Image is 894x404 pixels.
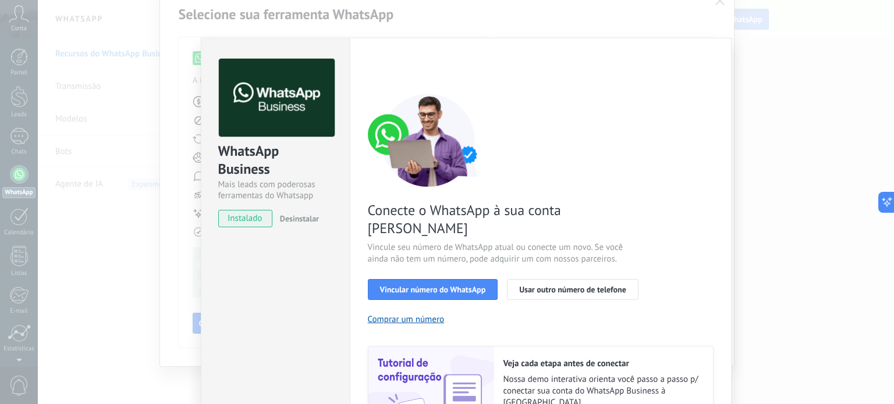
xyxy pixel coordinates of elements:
img: logo_main.png [219,59,335,137]
span: Desinstalar [280,213,319,224]
span: Usar outro número de telefone [519,285,626,294]
button: Desinstalar [275,210,319,227]
span: instalado [219,210,272,227]
img: connect number [368,94,490,187]
div: Mais leads com poderosas ferramentas do Whatsapp [218,179,333,201]
div: WhatsApp Business [218,142,333,179]
button: Comprar um número [368,314,445,325]
span: Vincular número do WhatsApp [380,285,486,294]
span: Conecte o WhatsApp à sua conta [PERSON_NAME] [368,201,645,237]
span: Vincule seu número de WhatsApp atual ou conecte um novo. Se você ainda não tem um número, pode ad... [368,242,645,265]
button: Usar outro número de telefone [507,279,638,300]
h2: Veja cada etapa antes de conectar [503,358,701,369]
button: Vincular número do WhatsApp [368,279,498,300]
